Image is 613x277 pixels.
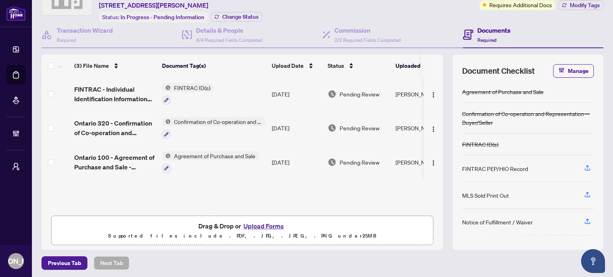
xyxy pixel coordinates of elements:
h4: Details & People [196,26,262,35]
img: Status Icon [162,83,171,92]
span: Pending Review [340,124,380,132]
button: Previous Tab [42,256,87,270]
div: Notice of Fulfillment / Waiver [462,218,533,226]
span: Drag & Drop or [198,221,286,231]
img: logo [6,6,26,21]
button: Modify Tags [558,0,603,10]
span: Pending Review [340,90,380,98]
button: Open asap [581,249,605,273]
td: [PERSON_NAME] [392,145,452,179]
span: Previous Tab [48,257,81,269]
span: Confirmation of Co-operation and Representation—Buyer/Seller [171,117,265,126]
span: Required [477,37,496,43]
div: Confirmation of Co-operation and Representation—Buyer/Seller [462,109,594,127]
span: FINTRAC ID(s) [171,83,214,92]
button: Logo [427,122,440,134]
th: Uploaded By [392,55,452,77]
img: Logo [430,160,437,166]
button: Upload Forms [241,221,286,231]
div: MLS Sold Print Out [462,191,509,200]
div: FINTRAC ID(s) [462,140,498,149]
img: Document Status [328,90,336,98]
td: [DATE] [269,77,324,111]
div: Status: [99,12,208,22]
span: Agreement of Purchase and Sale [171,151,259,160]
img: Document Status [328,158,336,167]
span: Status [328,61,344,70]
img: Logo [430,92,437,98]
button: Status IconAgreement of Purchase and Sale [162,151,259,173]
span: Upload Date [272,61,304,70]
p: Supported files include .PDF, .JPG, .JPEG, .PNG under 25 MB [56,231,428,241]
span: Drag & Drop orUpload FormsSupported files include .PDF, .JPG, .JPEG, .PNG under25MB [51,216,433,246]
h4: Documents [477,26,510,35]
span: 4/4 Required Fields Completed [196,37,262,43]
img: Logo [430,126,437,132]
span: Document Checklist [462,65,535,77]
span: Modify Tags [570,2,600,8]
img: Status Icon [162,151,171,160]
th: Document Tag(s) [159,55,269,77]
button: Status IconFINTRAC ID(s) [162,83,214,105]
td: [PERSON_NAME] [392,77,452,111]
span: FINTRAC - Individual Identification Information Record.pdf [74,84,156,104]
div: Agreement of Purchase and Sale [462,87,544,96]
span: Required [57,37,76,43]
span: Ontario 100 - Agreement of Purchase and Sale - Residential.pdf [74,153,156,172]
span: 2/2 Required Fields Completed [334,37,401,43]
div: FINTRAC PEP/HIO Record [462,164,528,173]
button: Status IconConfirmation of Co-operation and Representation—Buyer/Seller [162,117,265,139]
button: Change Status [211,12,262,22]
button: Logo [427,156,440,169]
td: [DATE] [269,145,324,179]
img: Status Icon [162,117,171,126]
span: In Progress - Pending Information [121,14,204,21]
button: Next Tab [94,256,129,270]
h4: Transaction Wizard [57,26,113,35]
span: Pending Review [340,158,380,167]
th: Upload Date [269,55,324,77]
td: [DATE] [269,111,324,145]
span: (3) File Name [74,61,109,70]
button: Logo [427,88,440,100]
span: Manage [568,65,589,77]
img: Document Status [328,124,336,132]
h4: Commission [334,26,401,35]
span: Requires Additional Docs [489,0,552,9]
button: Manage [553,64,594,78]
th: Status [324,55,392,77]
th: (3) File Name [71,55,159,77]
span: Change Status [222,14,259,20]
td: [PERSON_NAME] [392,111,452,145]
span: [STREET_ADDRESS][PERSON_NAME] [99,0,208,10]
span: user-switch [12,163,20,171]
span: Ontario 320 - Confirmation of Co-operation and Representation.pdf [74,118,156,138]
